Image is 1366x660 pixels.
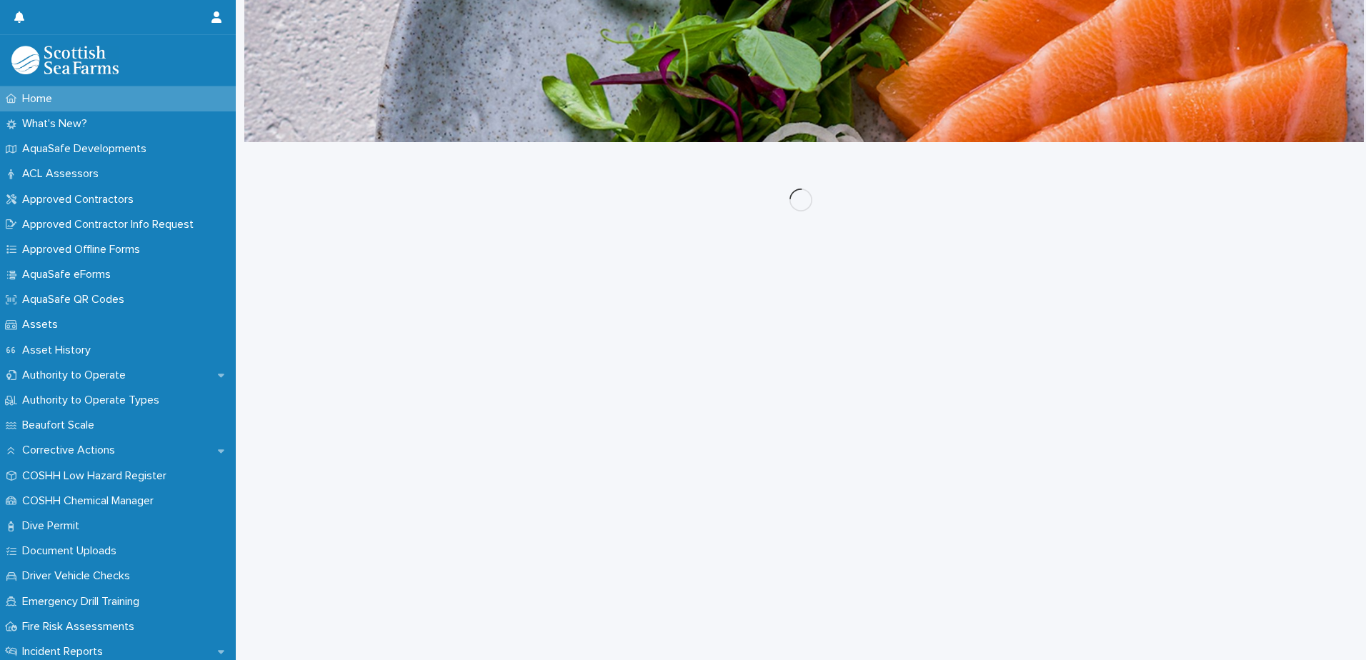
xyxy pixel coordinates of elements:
[16,444,126,457] p: Corrective Actions
[16,167,110,181] p: ACL Assessors
[16,369,137,382] p: Authority to Operate
[16,569,141,583] p: Driver Vehicle Checks
[16,243,151,256] p: Approved Offline Forms
[16,620,146,634] p: Fire Risk Assessments
[16,293,136,306] p: AquaSafe QR Codes
[16,117,99,131] p: What's New?
[16,142,158,156] p: AquaSafe Developments
[16,494,165,508] p: COSHH Chemical Manager
[16,595,151,609] p: Emergency Drill Training
[16,218,205,231] p: Approved Contractor Info Request
[16,519,91,533] p: Dive Permit
[16,419,106,432] p: Beaufort Scale
[16,193,145,206] p: Approved Contractors
[16,544,128,558] p: Document Uploads
[16,268,122,281] p: AquaSafe eForms
[16,394,171,407] p: Authority to Operate Types
[16,645,114,659] p: Incident Reports
[16,318,69,331] p: Assets
[11,46,119,74] img: bPIBxiqnSb2ggTQWdOVV
[16,469,178,483] p: COSHH Low Hazard Register
[16,92,64,106] p: Home
[16,344,102,357] p: Asset History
